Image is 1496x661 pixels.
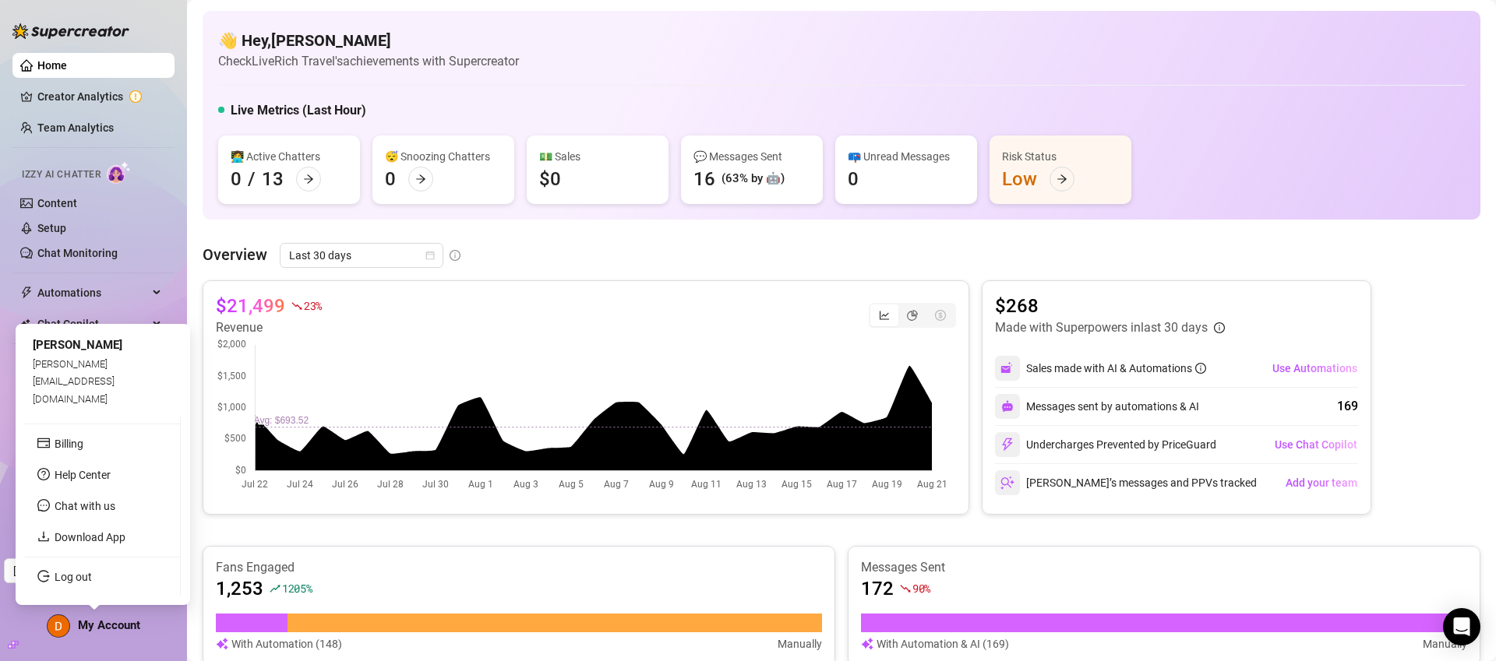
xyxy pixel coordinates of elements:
[1275,438,1357,451] span: Use Chat Copilot
[995,318,1208,337] article: Made with Superpowers in last 30 days
[231,101,366,120] h5: Live Metrics (Last Hour)
[861,576,894,601] article: 172
[450,250,460,261] span: info-circle
[861,559,1467,576] article: Messages Sent
[877,635,1009,652] article: With Automation & AI (169)
[216,635,228,652] img: svg%3e
[8,639,19,650] span: build
[203,243,267,266] article: Overview
[425,251,435,260] span: calendar
[37,311,148,336] span: Chat Copilot
[907,310,918,321] span: pie-chart
[12,23,129,39] img: logo-BBDzfeDw.svg
[291,301,302,311] span: fall
[861,635,873,652] img: svg%3e
[869,303,956,328] div: segmented control
[20,287,33,299] span: thunderbolt
[722,170,785,188] div: (63% by 🤖)
[848,148,965,165] div: 📪 Unread Messages
[37,84,162,109] a: Creator Analytics exclamation-circle
[37,222,66,234] a: Setup
[1423,635,1467,652] article: Manually
[1272,356,1358,381] button: Use Automations
[539,148,656,165] div: 💵 Sales
[1026,360,1206,377] div: Sales made with AI & Automations
[107,161,131,184] img: AI Chatter
[25,431,180,456] li: Billing
[216,576,263,601] article: 1,253
[900,583,911,594] span: fall
[1272,362,1357,374] span: Use Automations
[1000,476,1014,490] img: svg%3e
[216,559,822,576] article: Fans Engaged
[218,30,519,51] h4: 👋 Hey, [PERSON_NAME]
[304,298,322,313] span: 23 %
[231,635,342,652] article: With Automation (148)
[879,310,890,321] span: line-chart
[1001,400,1014,413] img: svg%3e
[995,294,1225,318] article: $268
[1002,148,1119,165] div: Risk Status
[778,635,822,652] article: Manually
[216,318,322,337] article: Revenue
[289,244,434,267] span: Last 30 days
[995,470,1257,495] div: [PERSON_NAME]’s messages and PPVs tracked
[912,581,930,596] span: 90 %
[55,469,111,481] a: Help Center
[385,167,396,192] div: 0
[13,559,150,582] span: David Vingiano
[1286,476,1357,489] span: Add your team
[33,338,122,352] span: [PERSON_NAME]
[303,174,314,185] span: arrow-right
[1057,174,1067,185] span: arrow-right
[262,167,284,192] div: 13
[37,59,67,72] a: Home
[231,148,348,165] div: 👩‍💻 Active Chatters
[1195,363,1206,374] span: info-circle
[55,571,92,583] a: Log out
[22,167,101,182] span: Izzy AI Chatter
[415,174,426,185] span: arrow-right
[995,432,1216,457] div: Undercharges Prevented by PriceGuard
[693,167,715,192] div: 16
[37,499,50,512] span: message
[78,618,140,632] span: My Account
[539,167,561,192] div: $0
[20,318,30,329] img: Chat Copilot
[218,51,519,71] article: Check LiveRich Travel's achievements with Supercreator
[216,294,285,318] article: $21,499
[282,581,312,596] span: 1205 %
[55,438,83,450] a: Billing
[693,148,810,165] div: 💬 Messages Sent
[270,583,280,594] span: rise
[231,167,242,192] div: 0
[37,247,118,259] a: Chat Monitoring
[33,358,115,405] span: [PERSON_NAME][EMAIL_ADDRESS][DOMAIN_NAME]
[935,310,946,321] span: dollar-circle
[848,167,859,192] div: 0
[37,197,77,209] a: Content
[1443,608,1480,645] div: Open Intercom Messenger
[48,615,69,637] img: AEdFTp6A7C3ElDHOu3CRzQbUJ9Mw1o5hggI8iOSCTKqO=s96-c
[1274,432,1358,457] button: Use Chat Copilot
[1337,397,1358,416] div: 169
[385,148,502,165] div: 😴 Snoozing Chatters
[37,121,114,134] a: Team Analytics
[55,500,115,512] span: Chat with us
[55,531,125,543] a: Download App
[25,564,180,589] li: Log out
[1000,361,1014,375] img: svg%3e
[995,394,1199,419] div: Messages sent by automations & AI
[1285,470,1358,495] button: Add your team
[37,280,148,305] span: Automations
[1214,322,1225,333] span: info-circle
[1000,438,1014,452] img: svg%3e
